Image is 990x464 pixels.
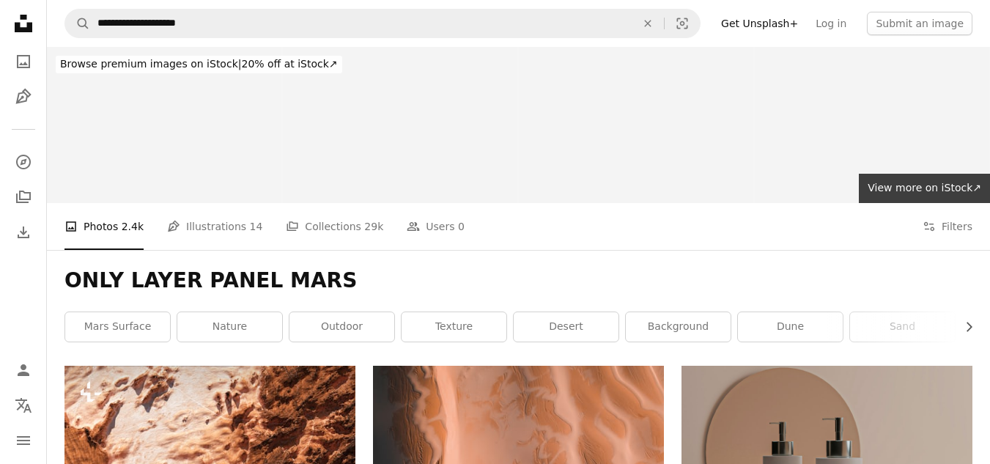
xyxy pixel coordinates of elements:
[712,12,807,35] a: Get Unsplash+
[60,58,241,70] span: Browse premium images on iStock |
[514,312,618,342] a: desert
[9,147,38,177] a: Explore
[402,312,506,342] a: texture
[807,12,855,35] a: Log in
[867,12,972,35] button: Submit an image
[65,312,170,342] a: mars surface
[956,312,972,342] button: scroll list to the right
[167,203,262,250] a: Illustrations 14
[850,312,955,342] a: sand
[9,47,38,76] a: Photos
[56,56,342,73] div: 20% off at iStock ↗
[9,426,38,455] button: Menu
[47,47,351,82] a: Browse premium images on iStock|20% off at iStock↗
[250,218,263,235] span: 14
[738,312,843,342] a: dune
[859,174,990,203] a: View more on iStock↗
[64,9,701,38] form: Find visuals sitewide
[9,356,38,385] a: Log in / Sign up
[289,312,394,342] a: outdoor
[632,10,664,37] button: Clear
[64,268,972,294] h1: ONLY LAYER PANEL MARS
[9,391,38,420] button: Language
[923,203,972,250] button: Filters
[868,182,981,194] span: View more on iStock ↗
[9,9,38,41] a: Home — Unsplash
[9,218,38,247] a: Download History
[9,183,38,212] a: Collections
[9,82,38,111] a: Illustrations
[364,218,383,235] span: 29k
[458,218,465,235] span: 0
[665,10,700,37] button: Visual search
[407,203,465,250] a: Users 0
[65,10,90,37] button: Search Unsplash
[177,312,282,342] a: nature
[286,203,383,250] a: Collections 29k
[626,312,731,342] a: background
